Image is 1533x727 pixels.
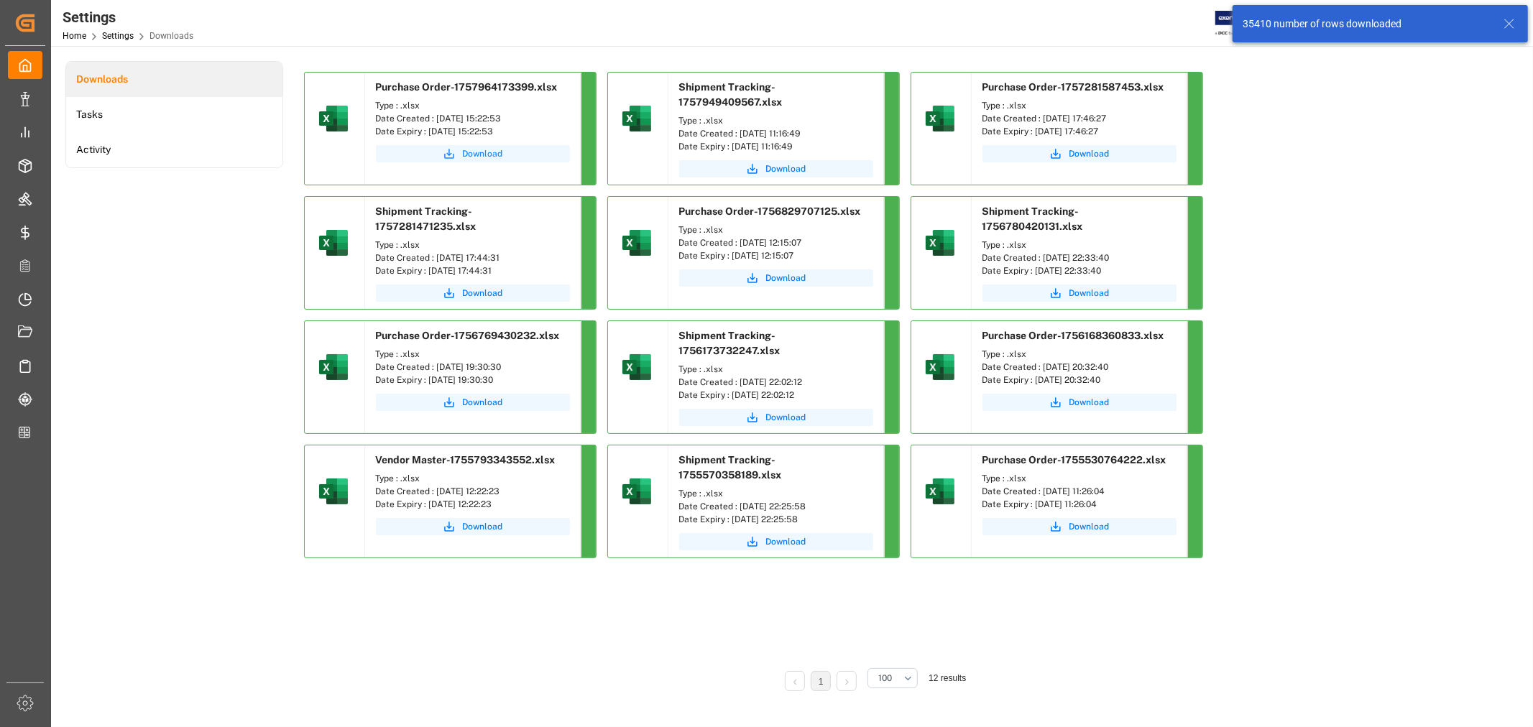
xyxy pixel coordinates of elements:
div: Date Created : [DATE] 15:22:53 [376,112,570,125]
div: Type : .xlsx [376,472,570,485]
img: microsoft-excel-2019--v1.png [316,474,351,509]
img: microsoft-excel-2019--v1.png [923,101,957,136]
button: Download [679,409,873,426]
div: Type : .xlsx [679,114,873,127]
div: Date Expiry : [DATE] 11:16:49 [679,140,873,153]
span: Download [766,162,806,175]
span: Download [766,411,806,424]
img: microsoft-excel-2019--v1.png [923,226,957,260]
span: Download [1069,287,1110,300]
span: Vendor Master-1755793343552.xlsx [376,454,556,466]
span: Purchase Order-1756769430232.xlsx [376,330,560,341]
div: Date Expiry : [DATE] 17:46:27 [982,125,1177,138]
div: Date Expiry : [DATE] 22:33:40 [982,264,1177,277]
li: Previous Page [785,671,805,691]
button: Download [376,145,570,162]
button: Download [679,269,873,287]
span: Download [463,147,503,160]
button: Download [982,284,1177,302]
span: Download [766,535,806,548]
div: Date Expiry : [DATE] 12:22:23 [376,498,570,511]
button: Download [982,394,1177,411]
div: Settings [63,6,193,28]
a: Home [63,31,86,41]
div: Type : .xlsx [982,99,1177,112]
span: Shipment Tracking-1757949409567.xlsx [679,81,783,108]
span: Download [766,272,806,284]
button: Download [679,533,873,550]
span: 12 results [929,673,966,683]
button: Download [376,394,570,411]
img: Exertis%20JAM%20-%20Email%20Logo.jpg_1722504956.jpg [1215,11,1265,36]
div: Date Expiry : [DATE] 20:32:40 [982,374,1177,386]
a: Settings [102,31,134,41]
div: Date Created : [DATE] 12:22:23 [376,485,570,498]
div: Date Created : [DATE] 17:44:31 [376,251,570,264]
img: microsoft-excel-2019--v1.png [620,101,654,136]
div: Date Expiry : [DATE] 22:25:58 [679,513,873,526]
img: microsoft-excel-2019--v1.png [620,226,654,260]
div: Date Expiry : [DATE] 17:44:31 [376,264,570,277]
img: microsoft-excel-2019--v1.png [316,101,351,136]
div: Type : .xlsx [679,223,873,236]
span: Purchase Order-1756168360833.xlsx [982,330,1164,341]
span: Shipment Tracking-1755570358189.xlsx [679,454,782,481]
a: Downloads [66,62,282,97]
span: Purchase Order-1757964173399.xlsx [376,81,558,93]
div: Date Expiry : [DATE] 19:30:30 [376,374,570,386]
div: Type : .xlsx [679,363,873,376]
span: 100 [878,672,892,685]
div: Date Created : [DATE] 12:15:07 [679,236,873,249]
div: Type : .xlsx [679,487,873,500]
div: Type : .xlsx [982,348,1177,361]
button: Download [982,145,1177,162]
a: 1 [819,677,824,687]
button: Download [982,518,1177,535]
span: Shipment Tracking-1756173732247.xlsx [679,330,781,356]
button: Download [376,518,570,535]
div: Date Expiry : [DATE] 11:26:04 [982,498,1177,511]
img: microsoft-excel-2019--v1.png [316,226,351,260]
a: Tasks [66,97,282,132]
span: Download [1069,147,1110,160]
span: Shipment Tracking-1756780420131.xlsx [982,205,1083,232]
img: microsoft-excel-2019--v1.png [923,474,957,509]
img: microsoft-excel-2019--v1.png [923,350,957,384]
div: Date Expiry : [DATE] 15:22:53 [376,125,570,138]
a: Activity [66,132,282,167]
span: Shipment Tracking-1757281471235.xlsx [376,205,477,232]
span: Purchase Order-1755530764222.xlsx [982,454,1166,466]
span: Purchase Order-1756829707125.xlsx [679,205,861,217]
button: Download [376,284,570,302]
div: Type : .xlsx [982,472,1177,485]
div: Date Created : [DATE] 22:02:12 [679,376,873,389]
div: 35410 number of rows downloaded [1243,17,1490,32]
span: Download [463,520,503,533]
div: Date Created : [DATE] 22:25:58 [679,500,873,513]
span: Download [463,287,503,300]
img: microsoft-excel-2019--v1.png [316,350,351,384]
button: Download [679,160,873,177]
span: Download [1069,396,1110,409]
div: Type : .xlsx [376,99,570,112]
div: Date Expiry : [DATE] 12:15:07 [679,249,873,262]
li: Next Page [837,671,857,691]
div: Date Created : [DATE] 11:16:49 [679,127,873,140]
div: Date Created : [DATE] 17:46:27 [982,112,1177,125]
div: Date Created : [DATE] 11:26:04 [982,485,1177,498]
span: Download [463,396,503,409]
